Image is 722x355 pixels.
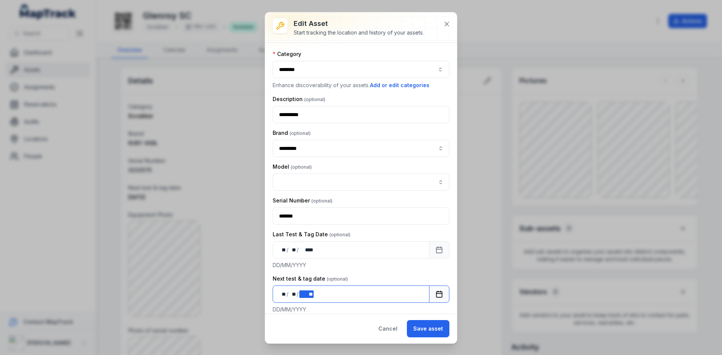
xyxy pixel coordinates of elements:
[289,290,297,298] div: month,
[294,18,424,29] h3: Edit asset
[407,320,449,337] button: Save asset
[273,50,301,58] label: Category
[289,246,297,254] div: month,
[279,290,287,298] div: day,
[273,197,332,204] label: Serial Number
[429,241,449,258] button: Calendar
[287,246,289,254] div: /
[297,290,299,298] div: /
[299,246,314,254] div: year,
[273,174,449,191] input: asset-edit:cf[ae11ba15-1579-4ecc-996c-910ebae4e155]-label
[273,231,350,238] label: Last Test & Tag Date
[273,163,312,171] label: Model
[279,246,287,254] div: day,
[429,286,449,303] button: Calendar
[273,261,449,269] p: DD/MM/YYYY
[372,320,404,337] button: Cancel
[273,140,449,157] input: asset-edit:cf[95398f92-8612-421e-aded-2a99c5a8da30]-label
[273,95,325,103] label: Description
[299,290,313,298] div: year,
[273,306,449,313] p: DD/MM/YYYY
[273,275,348,282] label: Next test & tag date
[273,129,311,137] label: Brand
[370,81,430,89] button: Add or edit categories
[273,81,449,89] p: Enhance discoverability of your assets.
[287,290,289,298] div: /
[294,29,424,36] div: Start tracking the location and history of your assets.
[297,246,299,254] div: /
